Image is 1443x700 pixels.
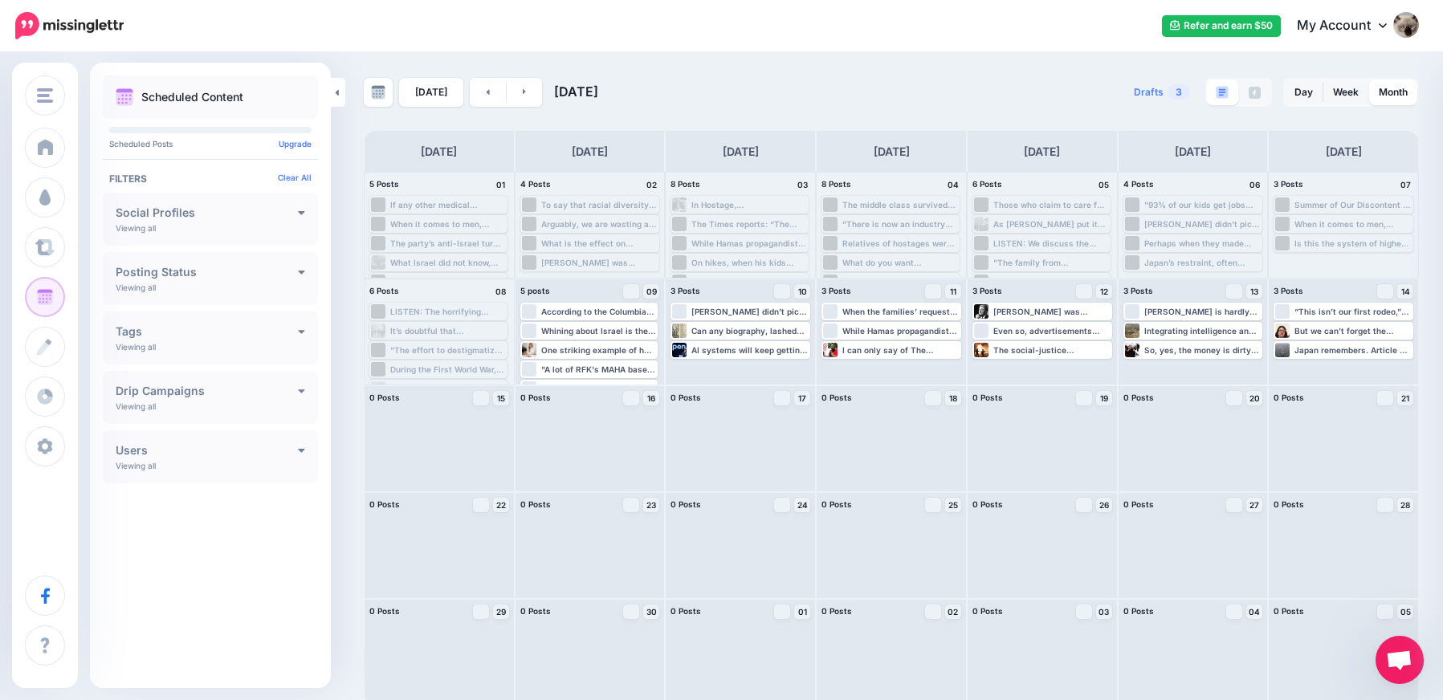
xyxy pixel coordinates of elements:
a: [DATE] [399,78,463,107]
div: According to the Columbia [DEMOGRAPHIC_DATA] & [DEMOGRAPHIC_DATA] Students account on X, a past t... [541,307,657,316]
div: [PERSON_NAME] was always fun to argue with, to read, to share a stage or television set with, to ... [541,258,658,267]
div: The Times reports: “The [DEMOGRAPHIC_DATA] Army is gradually raising the number of troops in the ... [691,219,807,229]
span: 0 Posts [1123,393,1154,402]
div: The woke right has adapted this and created what I call critical religion theory. It holds that a... [390,384,506,393]
span: 13 [1250,287,1258,295]
img: calendar.png [116,88,133,106]
div: What do you want [PERSON_NAME] to do—not make movies? What kind of world would that be? You shoul... [842,258,958,267]
span: 6 Posts [972,179,1002,189]
span: [DATE] [554,83,598,100]
span: 4 Posts [1123,179,1154,189]
div: If any other medical condition—blindness, [MEDICAL_DATA], or [MEDICAL_DATA]—showed a spike like [... [390,200,506,210]
div: What is the effect on aspiring Democratic activists? If you are told to ban the Star of [PERSON_N... [541,238,658,248]
a: Clear All [278,173,312,182]
span: 3 Posts [1274,286,1303,295]
div: The odds are against him. Polymarket shows a 70 percent probability that Democrats will win the H... [541,384,657,393]
h4: Drip Campaigns [116,385,298,397]
div: In Hostage, [PERSON_NAME] lays bare the unimaginable 491-day ordeal he suffered at the hands of H... [691,200,807,210]
span: 26 [1099,501,1109,509]
a: 03 [1096,604,1112,619]
a: 13 [1246,284,1262,299]
div: Those who claim to care for the wellbeing of [DEMOGRAPHIC_DATA] in [GEOGRAPHIC_DATA] are not disp... [993,200,1109,210]
a: 02 [945,604,961,619]
p: Scheduled Content [141,92,243,103]
a: 04 [1246,604,1262,619]
a: Upgrade [279,139,312,149]
div: I can only say of The Affirmative Action Myth something I hope others might say about my own work... [842,345,960,355]
div: The party’s anti-Israel turn will speed up, mostly because we won’t have to sit through [PERSON_N... [390,238,506,248]
span: 30 [646,608,657,616]
div: As [PERSON_NAME] put it many years ago, it is bad for the character to engage with a bad book. An... [993,219,1109,229]
span: 19 [1100,394,1108,402]
span: 10 [798,287,807,295]
h4: 07 [1397,177,1413,192]
a: 09 [643,284,659,299]
h4: Filters [109,173,312,185]
div: "The family from [GEOGRAPHIC_DATA] might seem more privileged because they own a car, but of cour... [993,258,1109,267]
h4: Posting Status [116,267,298,278]
a: Month [1369,79,1417,105]
span: 0 Posts [1274,606,1304,616]
span: 0 Posts [821,606,852,616]
a: Refer and earn $50 [1162,15,1281,37]
h4: 04 [945,177,961,192]
h4: 01 [493,177,509,192]
h4: [DATE] [874,142,910,161]
div: If one is to consume mainstream global media on Israel-related matters, one must do so responsibl... [993,277,1109,287]
p: Viewing all [116,401,156,411]
div: It’s doubtful that [PERSON_NAME] and his colleagues have adopted a “humbler position,” as he put ... [390,326,506,336]
span: 01 [798,608,807,616]
div: Perhaps when they made that promise, they hadn’t considered the symbology of the rhetoric that al... [1144,238,1262,248]
h4: Users [116,445,298,456]
span: 5 Posts [369,179,399,189]
a: 15 [493,391,509,405]
div: Open chat [1376,636,1424,684]
span: 0 Posts [520,393,551,402]
div: Japan remembers. Article 9 of its constitution—which enshrines pacifism as official state doctrin... [1294,345,1412,355]
a: 24 [794,498,810,512]
a: 14 [1397,284,1413,299]
h4: [DATE] [1175,142,1211,161]
a: 10 [794,284,810,299]
div: Summer of Our Discontent is an [PERSON_NAME] and sensitive treatise about the season in [DATE] th... [1294,200,1412,210]
a: 22 [493,498,509,512]
span: 20 [1249,394,1260,402]
span: 8 Posts [671,179,700,189]
span: 3 Posts [972,286,1002,295]
span: Drafts [1134,87,1164,97]
span: 0 Posts [1274,393,1304,402]
h4: 03 [794,177,810,192]
a: 12 [1096,284,1112,299]
span: 25 [948,501,958,509]
div: "93% of our kids get jobs after they graduate. What is missing is they don't say 'when your child... [1144,200,1262,210]
a: 11 [945,284,961,299]
div: Arguably, we are wasting a great deal of time and treasure creating a socially detrimental cadre ... [541,219,658,229]
div: When it comes to men, Democrats need an entirely new cultural vocabulary—one that reckons with th... [1294,219,1412,229]
span: 24 [797,501,808,509]
span: 04 [1249,608,1260,616]
h4: Tags [116,326,298,337]
span: 0 Posts [671,606,701,616]
span: 0 Posts [821,393,852,402]
span: 0 Posts [1123,499,1154,509]
span: 27 [1249,501,1259,509]
h4: [DATE] [421,142,457,161]
h4: 05 [1096,177,1112,192]
span: 0 Posts [369,606,400,616]
a: Week [1323,79,1368,105]
span: 03 [1099,608,1109,616]
div: On hikes, when his kids would plaintively ask when they would be reaching the summit, he would sa... [691,258,807,267]
div: Can any biography, lashed as the genre is to facts, hope to qualify not merely as artful but as t... [691,326,809,336]
div: To say that racial diversity on campus has been the central preoccupation of elite institutions o... [541,200,658,210]
div: Israel's war against Hamas has been hampered by a legion of critics who know everything there is ... [842,277,958,287]
span: 0 Posts [369,393,400,402]
div: "The effort to destigmatize people who were suffering was fine, the problem is that now we have a... [390,345,506,355]
span: 3 Posts [1123,286,1153,295]
span: 02 [948,608,958,616]
span: 3 [1168,84,1190,100]
div: Is this the system of higher education the [DEMOGRAPHIC_DATA] people want to support to the tune ... [1294,238,1412,248]
a: My Account [1281,6,1419,46]
a: 01 [794,604,810,619]
a: 25 [945,498,961,512]
span: 17 [798,394,806,402]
